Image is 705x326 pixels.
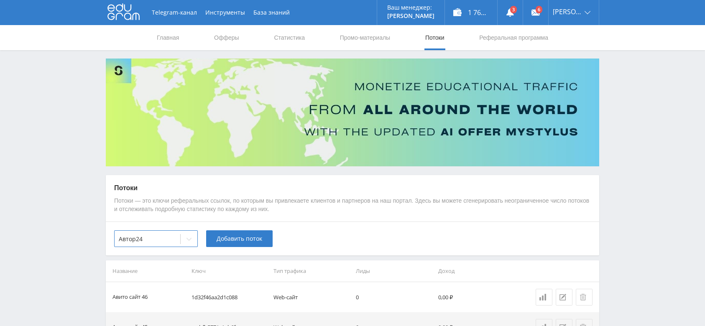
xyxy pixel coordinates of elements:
a: Потоки [424,25,445,50]
span: Добавить поток [217,235,262,242]
a: Промо-материалы [339,25,391,50]
a: Главная [156,25,180,50]
p: Потоки — это ключи реферальных ссылок, по которым вы привлекаете клиентов и партнеров на наш порт... [114,197,591,213]
a: Статистика [536,289,552,306]
th: Лиды [352,260,435,282]
th: Ключ [188,260,271,282]
span: [PERSON_NAME] [553,8,582,15]
button: Удалить [576,289,593,306]
div: Авито сайт 46 [112,293,148,302]
th: Доход [435,260,517,282]
p: Ваш менеджер: [387,4,434,11]
td: 1d32f46aa2d1c088 [188,282,271,312]
a: Офферы [213,25,240,50]
img: Banner [106,59,599,166]
th: Название [106,260,188,282]
p: [PERSON_NAME] [387,13,434,19]
th: Тип трафика [270,260,352,282]
p: Потоки [114,183,591,193]
a: Статистика [273,25,306,50]
button: Редактировать [556,289,572,306]
button: Добавить поток [206,230,273,247]
a: Реферальная программа [478,25,549,50]
td: Web-сайт [270,282,352,312]
td: 0,00 ₽ [435,282,517,312]
td: 0 [352,282,435,312]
